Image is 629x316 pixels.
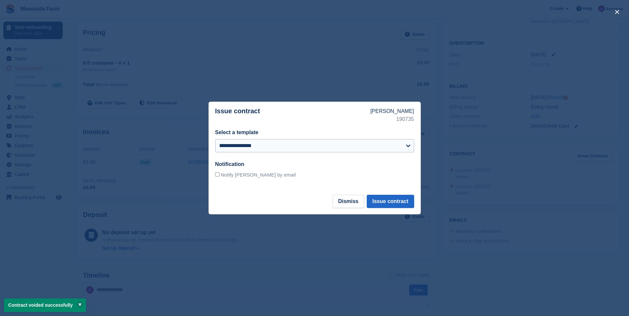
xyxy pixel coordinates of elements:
[215,107,370,123] p: Issue contract
[612,7,622,17] button: close
[370,107,414,115] p: [PERSON_NAME]
[367,195,414,208] button: Issue contract
[215,130,259,135] label: Select a template
[333,195,364,208] button: Dismiss
[4,298,86,312] p: Contract voided successfully
[215,161,244,167] label: Notification
[215,172,220,177] input: Notify [PERSON_NAME] by email
[221,172,296,178] span: Notify [PERSON_NAME] by email
[370,115,414,123] p: 190735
